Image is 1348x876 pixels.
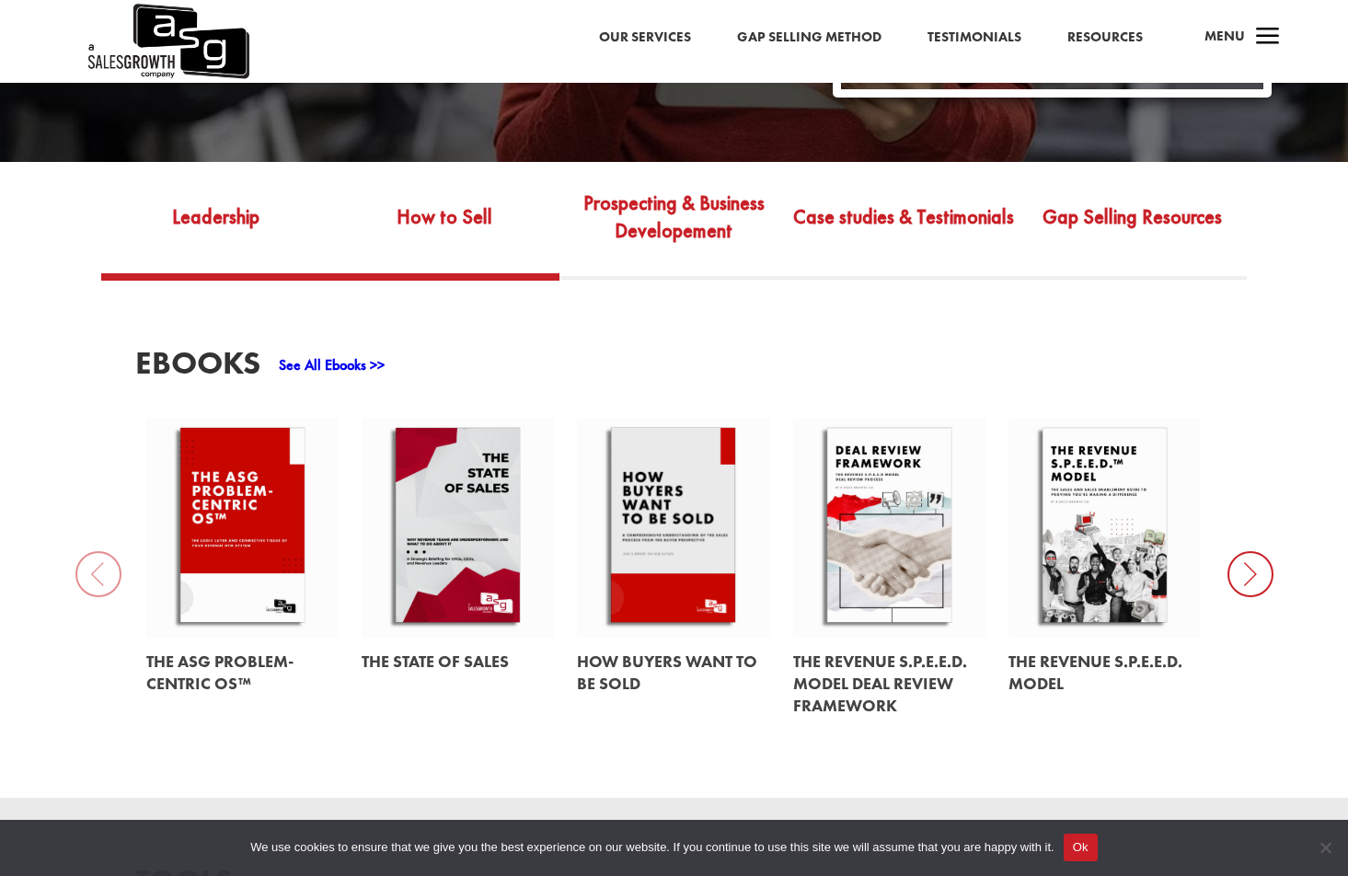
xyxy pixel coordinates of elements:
span: We use cookies to ensure that we give you the best experience on our website. If you continue to ... [250,838,1054,857]
a: Testimonials [927,26,1021,50]
button: Ok [1064,834,1098,861]
a: Gap Selling Method [737,26,881,50]
a: Our Services [599,26,691,50]
a: Leadership [101,187,330,273]
a: See All Ebooks >> [279,355,385,375]
a: Resources [1067,26,1143,50]
a: Prospecting & Business Developement [559,187,789,273]
a: How to Sell [330,187,559,273]
span: a [1250,19,1286,56]
a: Gap Selling Resources [1018,187,1247,273]
a: Case studies & Testimonials [789,187,1018,273]
h3: EBooks [135,347,260,388]
span: Menu [1204,27,1245,45]
span: No [1316,838,1334,857]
